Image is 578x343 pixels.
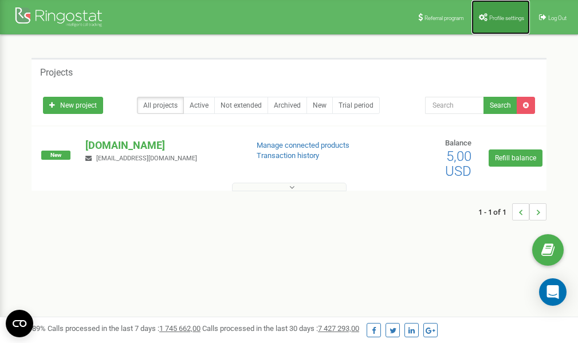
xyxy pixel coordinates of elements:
[445,139,471,147] span: Balance
[332,97,380,114] a: Trial period
[257,141,349,149] a: Manage connected products
[257,151,319,160] a: Transaction history
[268,97,307,114] a: Archived
[424,15,464,21] span: Referral program
[202,324,359,333] span: Calls processed in the last 30 days :
[96,155,197,162] span: [EMAIL_ADDRESS][DOMAIN_NAME]
[159,324,200,333] u: 1 745 662,00
[318,324,359,333] u: 7 427 293,00
[43,97,103,114] a: New project
[306,97,333,114] a: New
[489,15,524,21] span: Profile settings
[425,97,484,114] input: Search
[539,278,567,306] div: Open Intercom Messenger
[478,192,546,232] nav: ...
[483,97,517,114] button: Search
[445,148,471,179] span: 5,00 USD
[183,97,215,114] a: Active
[41,151,70,160] span: New
[40,68,73,78] h5: Projects
[85,138,238,153] p: [DOMAIN_NAME]
[214,97,268,114] a: Not extended
[478,203,512,220] span: 1 - 1 of 1
[48,324,200,333] span: Calls processed in the last 7 days :
[6,310,33,337] button: Open CMP widget
[137,97,184,114] a: All projects
[489,149,542,167] a: Refill balance
[548,15,567,21] span: Log Out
